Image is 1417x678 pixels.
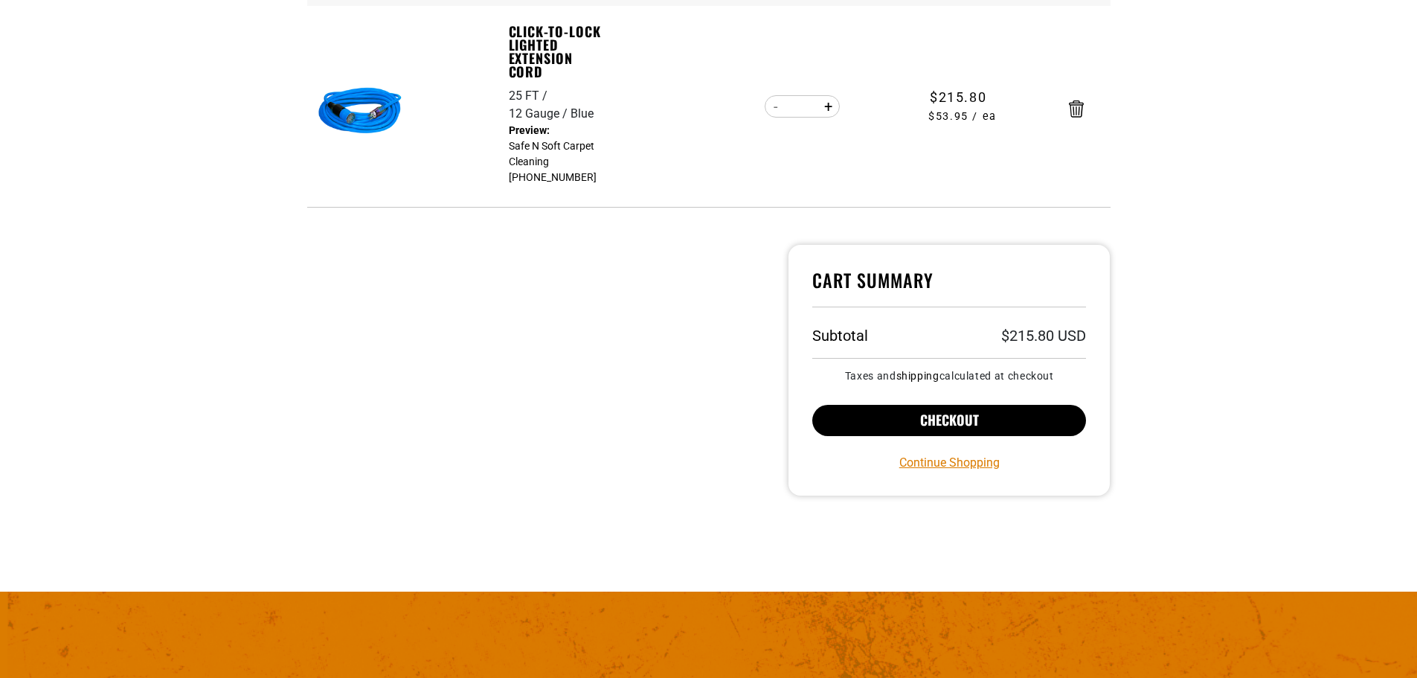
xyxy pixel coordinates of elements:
[812,328,868,343] h3: Subtotal
[896,370,939,382] a: shipping
[571,105,594,123] div: Blue
[313,65,407,159] img: blue
[883,109,1042,125] span: $53.95 / ea
[788,94,817,119] input: Quantity for Click-to-Lock Lighted Extension Cord
[1001,328,1086,343] p: $215.80 USD
[509,123,611,185] dd: Safe N Soft Carpet Cleaning [PHONE_NUMBER]
[812,405,1087,436] button: Checkout
[812,269,1087,307] h4: Cart Summary
[812,371,1087,381] small: Taxes and calculated at checkout
[899,454,1000,472] a: Continue Shopping
[509,25,611,78] a: Click-to-Lock Lighted Extension Cord
[930,87,986,107] span: $215.80
[509,105,571,123] div: 12 Gauge
[1069,103,1084,114] a: Remove Click-to-Lock Lighted Extension Cord - 25 FT / 12 Gauge / Blue
[509,87,550,105] div: 25 FT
